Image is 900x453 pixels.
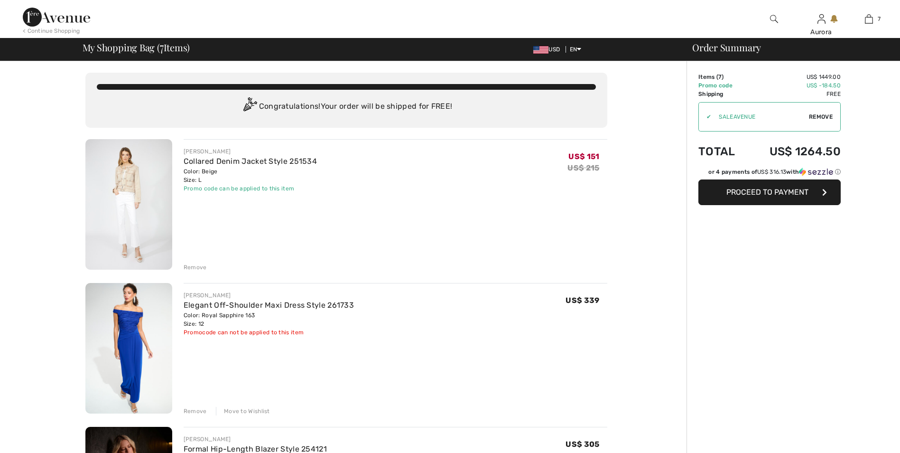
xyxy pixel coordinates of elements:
span: Proceed to Payment [726,188,808,197]
iframe: Opens a widget where you can chat to one of our agents [840,425,891,448]
div: or 4 payments ofUS$ 316.13withSezzle Click to learn more about Sezzle [698,168,841,179]
div: Color: Beige Size: L [184,167,317,184]
span: US$ 305 [566,440,599,449]
div: or 4 payments of with [708,168,841,176]
span: 7 [160,40,164,53]
td: US$ 1449.00 [747,73,841,81]
img: search the website [770,13,778,25]
td: Shipping [698,90,747,98]
span: EN [570,46,582,53]
img: US Dollar [533,46,548,54]
div: < Continue Shopping [23,27,80,35]
a: Collared Denim Jacket Style 251534 [184,157,317,166]
div: Aurora [798,27,844,37]
img: Collared Denim Jacket Style 251534 [85,139,172,270]
div: Move to Wishlist [216,407,270,415]
input: Promo code [711,103,809,131]
div: [PERSON_NAME] [184,291,354,300]
img: 1ère Avenue [23,8,90,27]
div: [PERSON_NAME] [184,435,327,444]
div: Remove [184,263,207,272]
td: Total [698,135,747,168]
img: Congratulation2.svg [240,97,259,116]
span: US$ 151 [568,152,599,161]
button: Proceed to Payment [698,179,841,205]
div: Promocode can not be applied to this item [184,328,354,337]
span: 7 [878,15,881,23]
td: Free [747,90,841,98]
div: [PERSON_NAME] [184,147,317,156]
div: Order Summary [681,43,894,52]
div: Remove [184,407,207,415]
div: Congratulations! Your order will be shipped for FREE! [97,97,596,116]
img: Sezzle [799,168,833,176]
td: US$ -184.50 [747,81,841,90]
img: My Info [817,13,826,25]
div: Color: Royal Sapphire 163 Size: 12 [184,311,354,328]
span: Remove [809,113,833,121]
span: 7 [718,74,722,80]
a: Sign In [817,14,826,23]
span: US$ 339 [566,296,599,305]
td: Promo code [698,81,747,90]
a: Elegant Off-Shoulder Maxi Dress Style 261733 [184,301,354,310]
s: US$ 215 [567,163,599,172]
span: USD [533,46,564,53]
span: US$ 316.13 [757,169,786,175]
img: My Bag [865,13,873,25]
img: Elegant Off-Shoulder Maxi Dress Style 261733 [85,283,172,414]
div: ✔ [699,113,711,121]
span: My Shopping Bag ( Items) [83,43,190,52]
div: Promo code can be applied to this item [184,184,317,193]
a: 7 [845,13,892,25]
td: Items ( ) [698,73,747,81]
td: US$ 1264.50 [747,135,841,168]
